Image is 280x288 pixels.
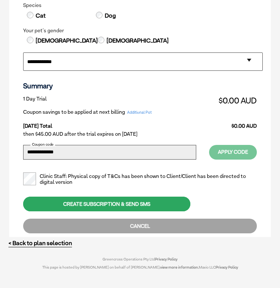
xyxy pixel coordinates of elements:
legend: Your pet's gender [23,28,257,34]
legend: Species [23,2,257,8]
div: CREATE SUBSCRIPTION & SEND SMS [23,197,190,211]
a: Privacy Policy [216,265,238,269]
input: Clinic Staff: Physical copy of T&Cs has been shown to Client/Client has been directed to digital ... [23,172,36,185]
div: CANCEL [23,219,257,233]
div: This page is hosted by [PERSON_NAME] on behalf of [PERSON_NAME]; Maxio LLC [34,261,247,269]
a: Privacy Policy [155,257,177,261]
h3: Summary [23,82,257,90]
td: 1 Day Trial [23,94,203,107]
a: view more information. [160,265,199,269]
label: Clinic Staff: Physical copy of T&Cs has been shown to Client/Client has been directed to digital ... [23,173,257,186]
td: [DATE] Total [23,117,203,129]
label: Coupon code [30,143,55,146]
td: $0.00 AUD [203,94,257,107]
div: Greencross Operations Pty Ltd [34,257,247,261]
td: then $45.00 AUD after the trial expires on [DATE] [23,129,257,139]
span: Additional Pet [125,109,154,116]
td: $0.00 AUD [203,117,257,129]
td: Coupon savings to be applied at next billing [23,107,203,117]
button: Apply Code [209,145,257,160]
a: < Back to plan selection [8,240,72,247]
